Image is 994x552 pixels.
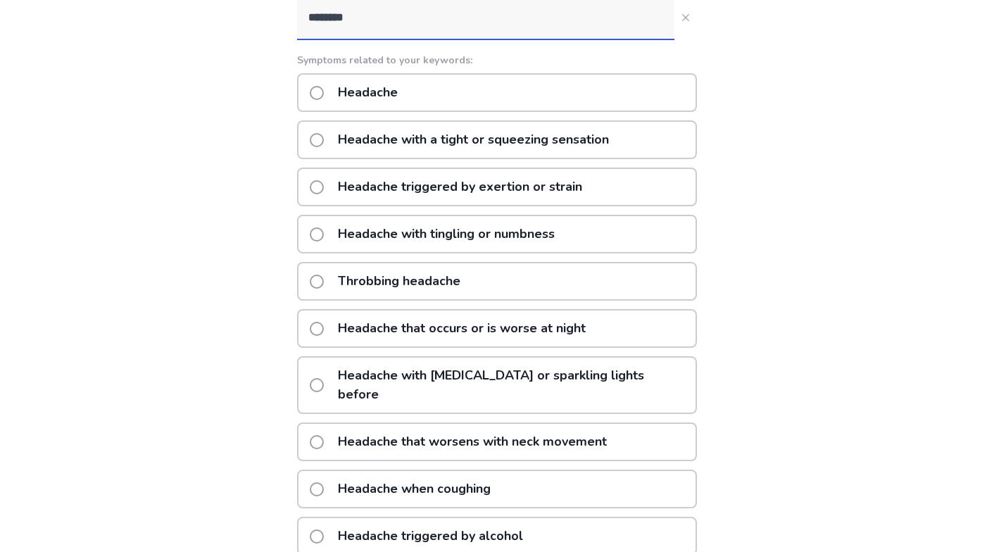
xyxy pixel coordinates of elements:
p: Headache that worsens with neck movement [329,424,615,460]
p: Headache with [MEDICAL_DATA] or sparkling lights before [329,358,696,413]
p: Headache triggered by exertion or strain [329,169,591,205]
p: Headache with a tight or squeezing sensation [329,122,617,158]
button: Close [674,6,697,29]
p: Headache when coughing [329,471,499,507]
p: Throbbing headache [329,263,469,299]
p: Symptoms related to your keywords: [297,53,697,68]
p: Headache [329,75,406,111]
p: Headache with tingling or numbness [329,216,563,252]
p: Headache that occurs or is worse at night [329,310,594,346]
